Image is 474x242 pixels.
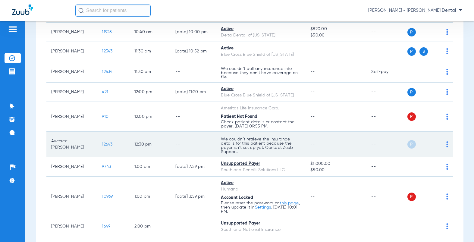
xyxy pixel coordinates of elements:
span: [PERSON_NAME] - [PERSON_NAME] Dental [368,8,462,14]
td: 11:30 AM [130,61,171,83]
span: P [407,112,416,121]
span: -- [310,49,315,53]
p: We couldn’t pull any insurance info because they don’t have coverage on file. [221,67,301,79]
a: this page [280,201,299,205]
td: 2:00 PM [130,217,171,236]
td: [PERSON_NAME] [46,61,97,83]
td: 12:00 PM [130,102,171,132]
div: Active [221,86,301,92]
td: [PERSON_NAME] [46,23,97,42]
td: -- [366,42,407,61]
p: Please reset the password on , then update it in . [DATE] 10:01 PM. [221,201,301,214]
span: 9743 [102,165,111,169]
span: -- [310,142,315,146]
span: P [407,193,416,201]
span: P [407,140,416,149]
span: 11928 [102,30,112,34]
div: Humana [221,186,301,193]
span: -- [310,90,315,94]
img: hamburger-icon [8,26,17,33]
img: group-dot-blue.svg [446,48,448,54]
td: [DATE] 11:20 PM [171,83,216,102]
img: group-dot-blue.svg [446,89,448,95]
td: -- [366,132,407,157]
td: 12:00 PM [130,83,171,102]
span: 910 [102,115,108,119]
div: Active [221,180,301,186]
td: [PERSON_NAME] [46,217,97,236]
td: [DATE] 7:59 PM [171,157,216,177]
span: $50.00 [310,167,362,173]
td: [PERSON_NAME] [46,42,97,61]
td: -- [366,23,407,42]
span: Patient Not Found [221,115,257,119]
td: -- [366,83,407,102]
td: 10:40 AM [130,23,171,42]
td: [DATE] 10:00 PM [171,23,216,42]
td: [PERSON_NAME] [46,177,97,217]
td: 1:00 PM [130,177,171,217]
td: [DATE] 10:52 PM [171,42,216,61]
img: group-dot-blue.svg [446,114,448,120]
img: Search Icon [78,8,84,13]
span: 1649 [102,224,110,228]
div: Active [221,26,301,32]
div: Ameritas Life Insurance Corp. [221,105,301,112]
td: Self-pay [366,61,407,83]
p: Check patient details or contact the payer. [DATE] 09:55 PM. [221,120,301,128]
a: Settings [255,205,271,209]
span: $1,000.00 [310,161,362,167]
span: 12634 [102,70,112,74]
img: group-dot-blue.svg [446,164,448,170]
div: Southland National Insurance [221,227,301,233]
span: 12343 [102,49,112,53]
div: Delta Dental of [US_STATE] [221,32,301,39]
td: -- [366,217,407,236]
td: [PERSON_NAME] [46,83,97,102]
span: $820.00 [310,26,362,32]
img: group-dot-blue.svg [446,69,448,75]
span: P [407,47,416,56]
td: 1:00 PM [130,157,171,177]
td: -- [366,157,407,177]
td: 12:30 PM [130,132,171,157]
td: [DATE] 3:59 PM [171,177,216,217]
div: Active [221,45,301,52]
input: Search for patients [75,5,151,17]
span: -- [310,194,315,199]
span: P [407,28,416,36]
span: S [419,47,428,56]
td: -- [171,217,216,236]
span: 10969 [102,194,113,199]
div: Southland Benefit Solutions LLC [221,167,301,173]
img: group-dot-blue.svg [446,29,448,35]
img: group-dot-blue.svg [446,193,448,200]
td: Aveeree [PERSON_NAME] [46,132,97,157]
div: Blue Cross Blue Shield of [US_STATE] [221,52,301,58]
span: -- [310,224,315,228]
td: [PERSON_NAME] [46,102,97,132]
p: We couldn’t retrieve the insurance details for this patient because the payer isn’t set up yet. C... [221,137,301,154]
span: Account Locked [221,196,253,200]
span: -- [310,70,315,74]
span: $50.00 [310,32,362,39]
span: 12643 [102,142,112,146]
span: 421 [102,90,108,94]
img: group-dot-blue.svg [446,141,448,147]
img: Zuub Logo [12,5,33,15]
td: -- [171,132,216,157]
td: -- [171,61,216,83]
td: -- [171,102,216,132]
td: [PERSON_NAME] [46,157,97,177]
td: -- [366,102,407,132]
div: Unsupported Payer [221,220,301,227]
td: -- [366,177,407,217]
iframe: Chat Widget [444,213,474,242]
span: -- [310,115,315,119]
span: P [407,88,416,96]
td: 11:30 AM [130,42,171,61]
div: Blue Cross Blue Shield of [US_STATE] [221,92,301,99]
div: Unsupported Payer [221,161,301,167]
